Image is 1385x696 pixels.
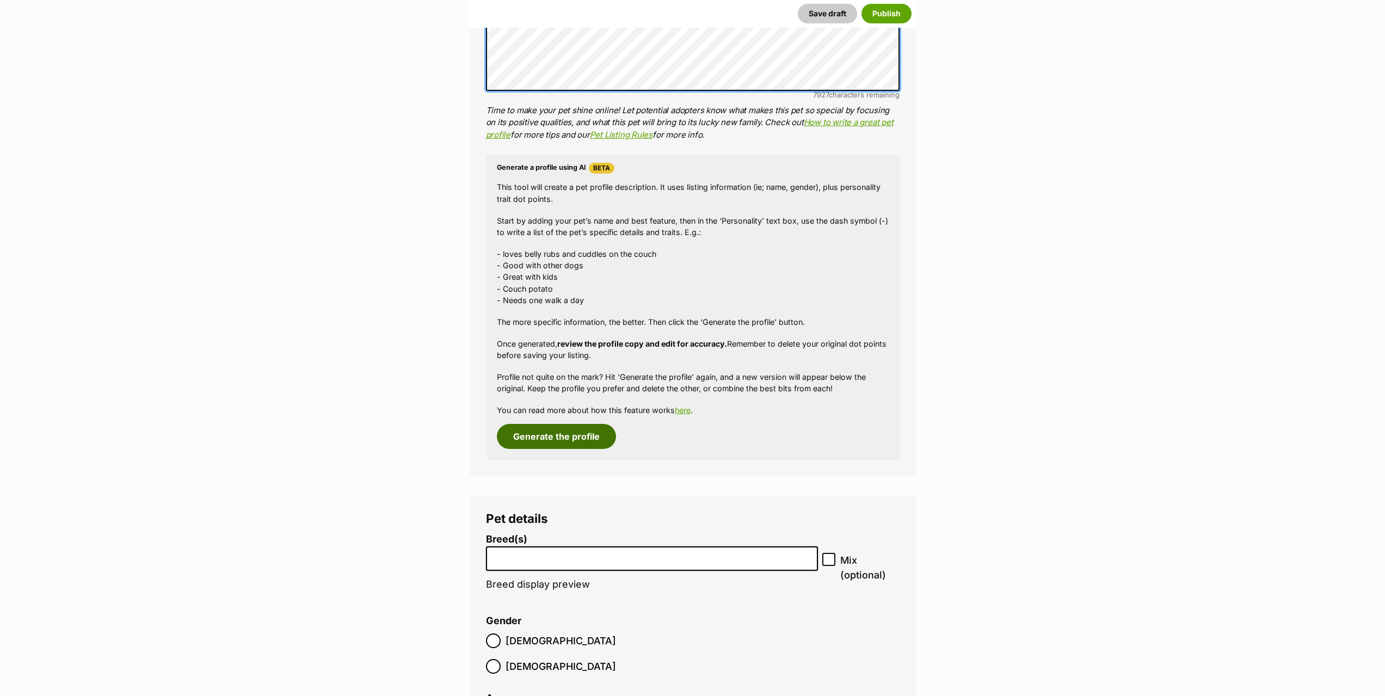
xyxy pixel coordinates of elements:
p: The more specific information, the better. Then click the ‘Generate the profile’ button. [497,316,889,328]
p: Time to make your pet shine online! Let potential adopters know what makes this pet so special by... [486,104,900,141]
li: Breed display preview [486,534,818,602]
p: This tool will create a pet profile description. It uses listing information (ie; name, gender), ... [497,181,889,205]
strong: review the profile copy and edit for accuracy. [557,339,727,348]
p: Profile not quite on the mark? Hit ‘Generate the profile’ again, and a new version will appear be... [497,371,889,395]
span: Mix (optional) [840,553,899,582]
span: Pet details [486,511,548,526]
p: Once generated, Remember to delete your original dot points before saving your listing. [497,338,889,361]
p: You can read more about how this feature works . [497,404,889,416]
h4: Generate a profile using AI [497,163,889,174]
span: [DEMOGRAPHIC_DATA] [506,633,616,648]
span: Beta [589,163,614,174]
a: here [675,405,691,415]
p: - loves belly rubs and cuddles on the couch - Good with other dogs - Great with kids - Couch pota... [497,248,889,306]
button: Generate the profile [497,424,616,449]
label: Gender [486,615,521,627]
div: characters remaining [486,91,900,99]
p: Start by adding your pet’s name and best feature, then in the ‘Personality’ text box, use the das... [497,215,889,238]
button: Publish [861,4,912,23]
a: How to write a great pet profile [486,117,894,140]
label: Breed(s) [486,534,818,545]
span: 7927 [813,90,829,99]
span: [DEMOGRAPHIC_DATA] [506,659,616,674]
a: Pet Listing Rules [590,130,653,140]
button: Save draft [798,4,857,23]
